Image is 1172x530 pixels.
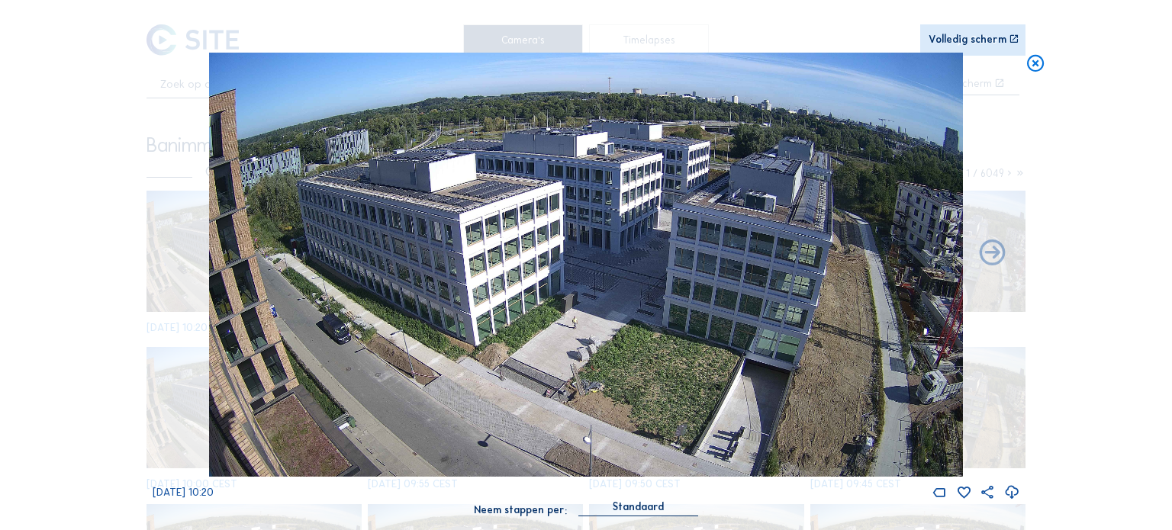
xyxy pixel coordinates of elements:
span: [DATE] 10:20 [153,486,214,499]
div: Standaard [613,500,664,514]
div: Standaard [578,500,698,516]
img: Image [209,53,963,477]
i: Back [977,238,1008,270]
div: Volledig scherm [929,34,1006,45]
div: Neem stappen per: [474,505,567,516]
